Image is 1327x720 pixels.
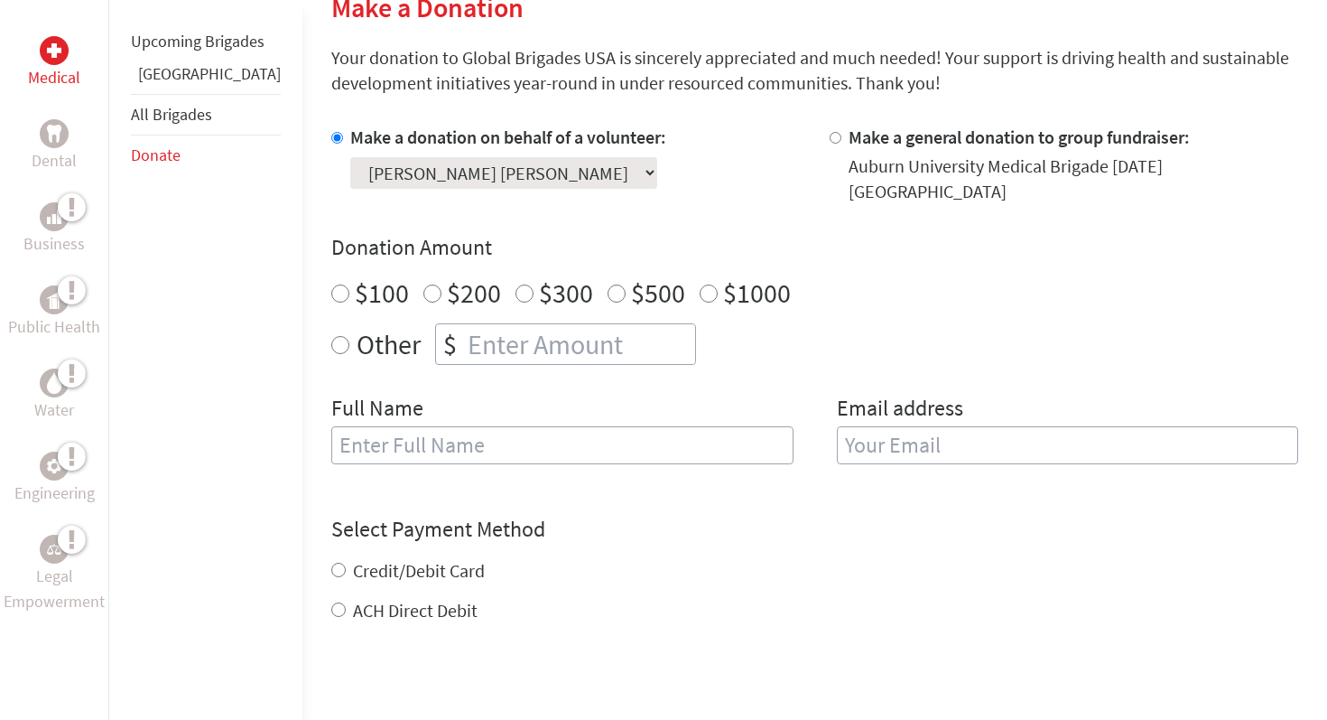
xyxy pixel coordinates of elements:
[47,544,61,555] img: Legal Empowerment
[131,61,281,94] li: Ghana
[32,148,77,173] p: Dental
[350,126,666,148] label: Make a donation on behalf of a volunteer:
[8,314,100,340] p: Public Health
[131,94,281,136] li: All Brigades
[28,65,80,90] p: Medical
[131,22,281,61] li: Upcoming Brigades
[331,394,423,426] label: Full Name
[40,202,69,231] div: Business
[40,452,69,481] div: Engineering
[14,452,95,506] a: EngineeringEngineering
[40,36,69,65] div: Medical
[47,125,61,142] img: Dental
[353,559,485,582] label: Credit/Debit Card
[131,145,181,165] a: Donate
[23,202,85,257] a: BusinessBusiness
[849,126,1190,148] label: Make a general donation to group fundraiser:
[331,515,1298,544] h4: Select Payment Method
[331,45,1298,96] p: Your donation to Global Brigades USA is sincerely appreciated and much needed! Your support is dr...
[849,154,1299,204] div: Auburn University Medical Brigade [DATE] [GEOGRAPHIC_DATA]
[28,36,80,90] a: MedicalMedical
[34,369,74,423] a: WaterWater
[14,481,95,506] p: Engineering
[8,285,100,340] a: Public HealthPublic Health
[131,104,212,125] a: All Brigades
[34,397,74,423] p: Water
[32,119,77,173] a: DentalDental
[353,599,478,622] label: ACH Direct Debit
[47,459,61,473] img: Engineering
[131,31,264,51] a: Upcoming Brigades
[47,372,61,393] img: Water
[355,276,409,310] label: $100
[436,324,464,364] div: $
[631,276,685,310] label: $500
[464,324,695,364] input: Enter Amount
[837,426,1299,464] input: Your Email
[40,119,69,148] div: Dental
[357,323,421,365] label: Other
[40,285,69,314] div: Public Health
[837,394,963,426] label: Email address
[131,136,281,175] li: Donate
[40,369,69,397] div: Water
[47,43,61,58] img: Medical
[4,535,105,614] a: Legal EmpowermentLegal Empowerment
[723,276,791,310] label: $1000
[23,231,85,257] p: Business
[47,291,61,309] img: Public Health
[331,233,1298,262] h4: Donation Amount
[447,276,501,310] label: $200
[4,564,105,614] p: Legal Empowerment
[40,535,69,564] div: Legal Empowerment
[331,426,793,464] input: Enter Full Name
[539,276,593,310] label: $300
[138,63,281,84] a: [GEOGRAPHIC_DATA]
[47,210,61,224] img: Business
